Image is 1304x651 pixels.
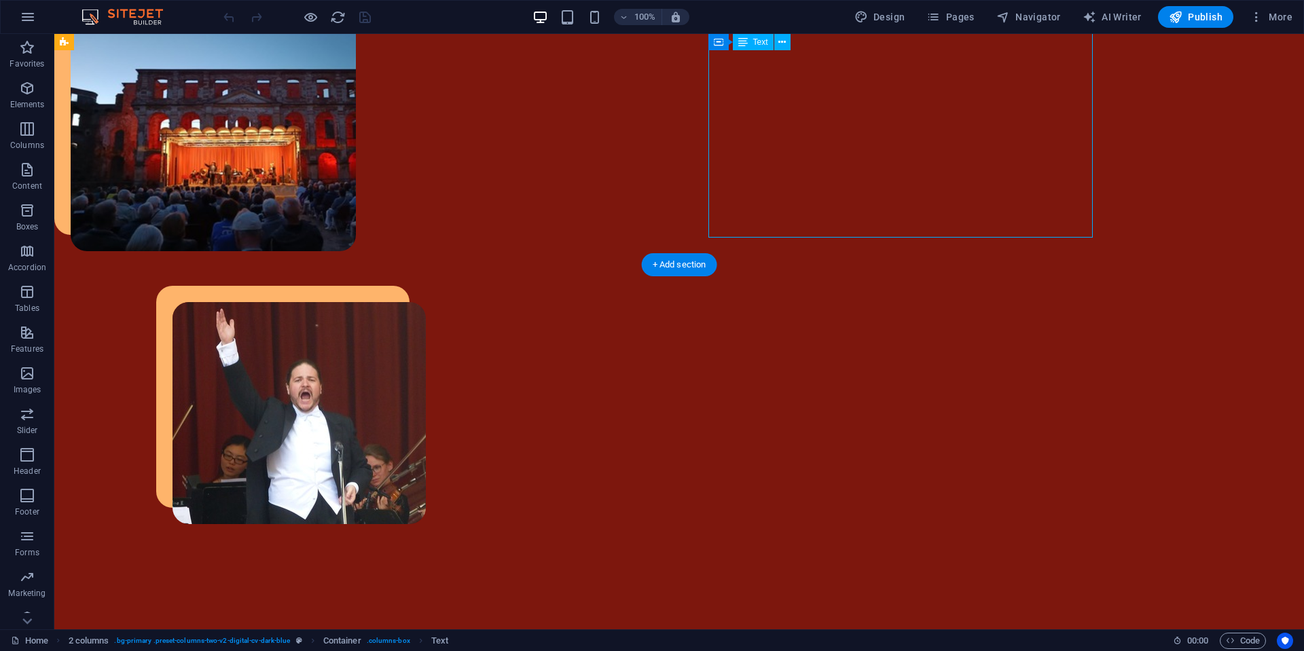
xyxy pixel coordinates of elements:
button: AI Writer [1077,6,1147,28]
span: 00 00 [1187,633,1208,649]
button: More [1244,6,1298,28]
button: Click here to leave preview mode and continue editing [302,9,319,25]
a: Click to cancel selection. Double-click to open Pages [11,633,48,649]
iframe: To enrich screen reader interactions, please activate Accessibility in Grammarly extension settings [54,34,1304,629]
i: This element is a customizable preset [296,637,302,644]
p: Features [11,343,43,354]
p: Favorites [10,58,44,69]
p: Forms [15,547,39,558]
h6: 100% [634,9,656,25]
i: Reload page [330,10,346,25]
span: Click to select. Double-click to edit [69,633,109,649]
span: : [1197,635,1199,646]
button: Pages [921,6,979,28]
button: Code [1220,633,1266,649]
i: On resize automatically adjust zoom level to fit chosen device. [670,11,682,23]
p: Boxes [16,221,39,232]
div: Design (Ctrl+Alt+Y) [849,6,911,28]
p: Accordion [8,262,46,273]
p: Columns [10,140,44,151]
p: Tables [15,303,39,314]
span: Text [753,38,768,46]
span: . bg-primary .preset-columns-two-v2-digital-cv-dark-blue [114,633,290,649]
button: Navigator [991,6,1066,28]
h6: Session time [1173,633,1209,649]
span: Code [1226,633,1260,649]
p: Footer [15,506,39,517]
button: Publish [1158,6,1233,28]
button: Design [849,6,911,28]
button: Usercentrics [1277,633,1293,649]
span: Click to select. Double-click to edit [323,633,361,649]
p: Slider [17,425,38,436]
span: Design [854,10,905,24]
span: AI Writer [1083,10,1142,24]
span: More [1250,10,1292,24]
p: Content [12,181,42,191]
p: Images [14,384,41,395]
img: Editor Logo [78,9,180,25]
nav: breadcrumb [69,633,449,649]
div: + Add section [642,253,717,276]
span: Navigator [996,10,1061,24]
button: reload [329,9,346,25]
span: Pages [926,10,974,24]
span: Click to select. Double-click to edit [431,633,448,649]
span: . columns-box [367,633,410,649]
p: Marketing [8,588,46,599]
p: Elements [10,99,45,110]
p: Header [14,466,41,477]
span: Publish [1169,10,1222,24]
button: 100% [614,9,662,25]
